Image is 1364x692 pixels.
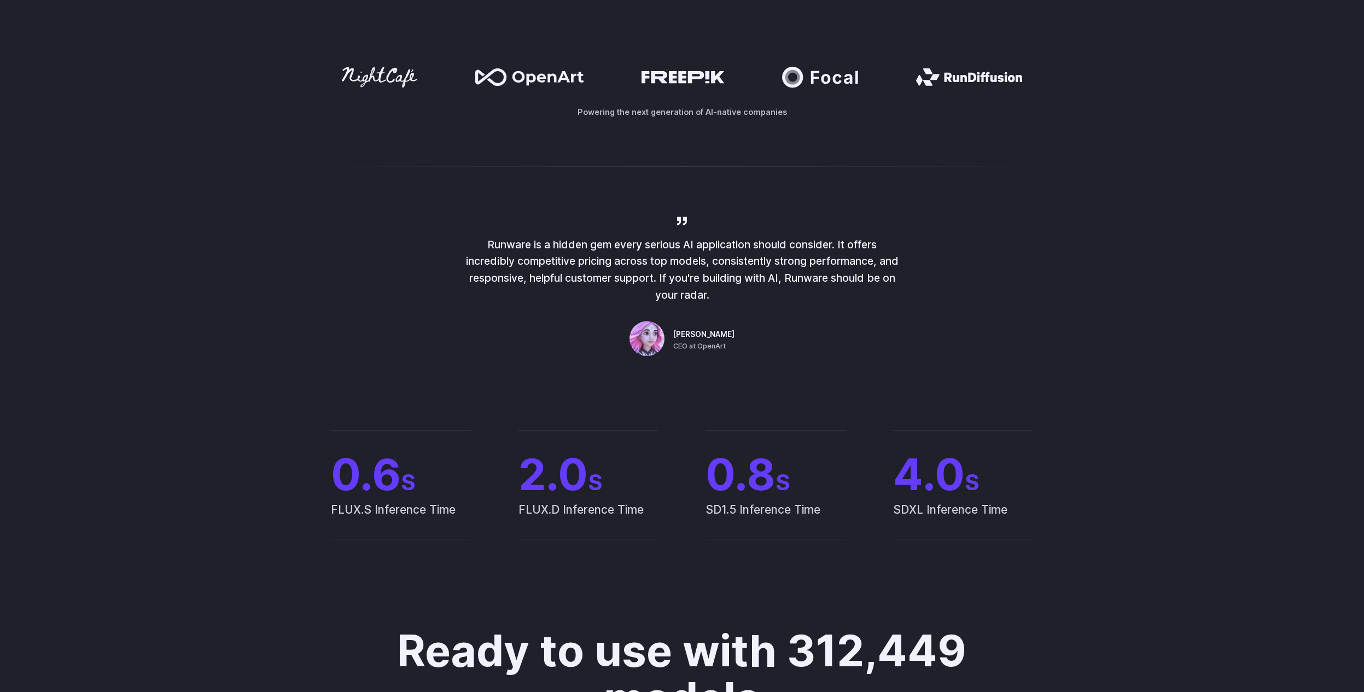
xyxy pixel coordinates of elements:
[673,329,735,341] span: [PERSON_NAME]
[706,452,846,496] span: 0.8
[301,106,1063,118] p: Powering the next generation of AI-native companies
[588,469,603,496] span: S
[331,501,471,539] span: FLUX.S Inference Time
[463,236,901,304] p: Runware is a hidden gem every serious AI application should consider. It offers incredibly compet...
[673,341,726,352] span: CEO at OpenArt
[401,469,416,496] span: S
[965,469,980,496] span: S
[331,452,471,496] span: 0.6
[518,501,658,539] span: FLUX.D Inference Time
[893,501,1033,539] span: SDXL Inference Time
[518,452,658,496] span: 2.0
[629,321,664,356] img: Person
[706,501,846,539] span: SD1.5 Inference Time
[893,452,1033,496] span: 4.0
[776,469,790,496] span: S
